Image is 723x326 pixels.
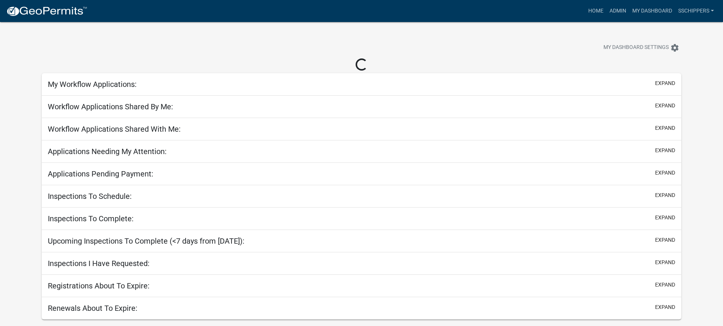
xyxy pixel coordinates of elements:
h5: Inspections To Schedule: [48,192,132,201]
h5: Applications Needing My Attention: [48,147,167,156]
button: expand [655,191,675,199]
h5: Registrations About To Expire: [48,281,150,290]
button: expand [655,303,675,311]
h5: Inspections To Complete: [48,214,134,223]
button: expand [655,169,675,177]
h5: Renewals About To Expire: [48,304,137,313]
a: sschippers [675,4,717,18]
i: settings [670,43,679,52]
span: My Dashboard Settings [603,43,669,52]
h5: Workflow Applications Shared With Me: [48,124,181,134]
button: expand [655,236,675,244]
button: expand [655,281,675,289]
h5: Workflow Applications Shared By Me: [48,102,173,111]
a: Home [585,4,606,18]
h5: Applications Pending Payment: [48,169,153,178]
button: expand [655,214,675,222]
h5: Upcoming Inspections To Complete (<7 days from [DATE]): [48,236,244,246]
button: expand [655,146,675,154]
button: expand [655,258,675,266]
button: My Dashboard Settingssettings [597,40,685,55]
a: Admin [606,4,629,18]
button: expand [655,102,675,110]
button: expand [655,79,675,87]
button: expand [655,124,675,132]
h5: Inspections I Have Requested: [48,259,150,268]
h5: My Workflow Applications: [48,80,137,89]
a: My Dashboard [629,4,675,18]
